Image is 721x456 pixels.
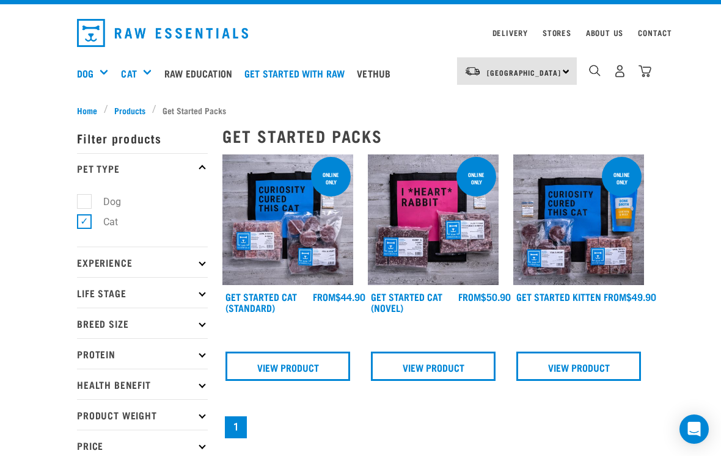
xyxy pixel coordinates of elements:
[487,70,561,74] span: [GEOGRAPHIC_DATA]
[604,291,656,302] div: $49.90
[222,414,644,441] nav: pagination
[313,291,365,302] div: $44.90
[77,19,248,47] img: Raw Essentials Logo
[371,294,442,310] a: Get Started Cat (Novel)
[543,31,571,35] a: Stores
[77,277,208,308] p: Life Stage
[638,31,672,35] a: Contact
[225,352,350,381] a: View Product
[371,352,496,381] a: View Product
[368,154,499,285] img: Assortment Of Raw Essential Products For Cats Including, Pink And Black Tote Bag With "I *Heart* ...
[114,104,145,117] span: Products
[586,31,623,35] a: About Us
[67,14,654,52] nav: dropdown navigation
[84,194,126,209] label: Dog
[604,294,626,299] span: FROM
[602,165,642,191] div: online only
[516,352,641,381] a: View Product
[311,165,351,191] div: online only
[161,49,241,98] a: Raw Education
[77,66,93,81] a: Dog
[241,49,354,98] a: Get started with Raw
[225,416,247,438] a: Page 1
[513,154,644,285] img: NSP Kitten Update
[458,294,481,299] span: FROM
[516,294,601,299] a: Get Started Kitten
[77,104,97,117] span: Home
[354,49,400,98] a: Vethub
[77,153,208,184] p: Pet Type
[679,414,709,444] div: Open Intercom Messenger
[613,65,626,78] img: user.png
[589,65,601,76] img: home-icon-1@2x.png
[225,294,297,310] a: Get Started Cat (Standard)
[222,154,353,285] img: Assortment Of Raw Essential Products For Cats Including, Blue And Black Tote Bag With "Curiosity ...
[77,369,208,399] p: Health Benefit
[77,399,208,430] p: Product Weight
[313,294,335,299] span: FROM
[639,65,651,78] img: home-icon@2x.png
[492,31,528,35] a: Delivery
[108,104,152,117] a: Products
[222,126,644,145] h2: Get Started Packs
[121,66,136,81] a: Cat
[77,104,104,117] a: Home
[84,214,123,230] label: Cat
[77,104,644,117] nav: breadcrumbs
[458,291,511,302] div: $50.90
[456,165,496,191] div: online only
[77,123,208,153] p: Filter products
[464,66,481,77] img: van-moving.png
[77,308,208,338] p: Breed Size
[77,338,208,369] p: Protein
[77,247,208,277] p: Experience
